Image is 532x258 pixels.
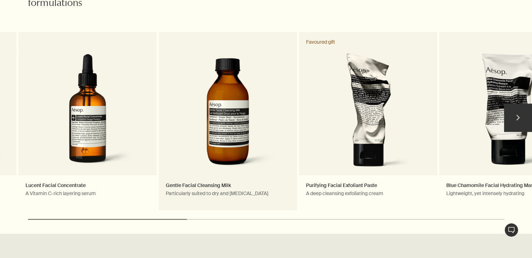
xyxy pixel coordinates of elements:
[19,32,157,210] a: Lucent Facial ConcentrateA Vitamin C-rich layering serumLucent Facial Concentrate in an amber gla...
[159,32,297,210] a: Gentle Facial Cleansing MilkParticularly suited to dry and [MEDICAL_DATA]Gentle Facial Cleaning M...
[504,223,518,237] button: Live Assistance
[299,32,437,210] a: Purifying Facial Exfoliant PasteA deep cleansing exfoliating creamAesop’s Purifying Facial Exfoli...
[504,103,532,131] button: next slide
